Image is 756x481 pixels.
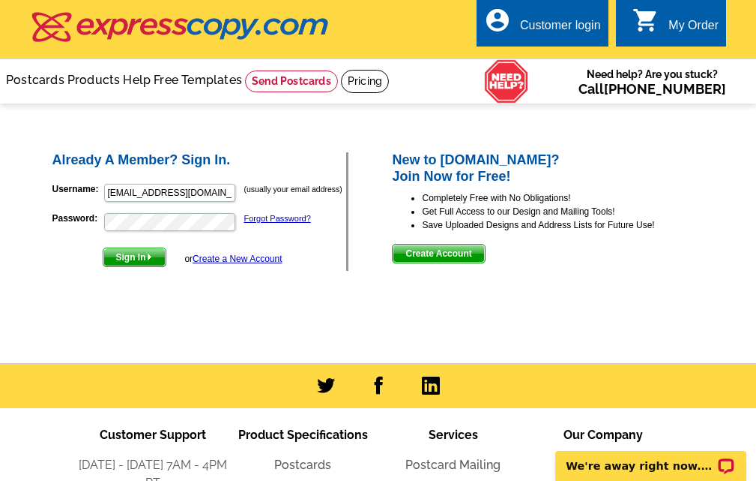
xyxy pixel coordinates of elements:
label: Password: [52,212,103,225]
small: (usually your email address) [244,185,342,194]
span: Services [429,428,478,442]
h2: New to [DOMAIN_NAME]? Join Now for Free! [392,152,706,185]
i: shopping_cart [632,7,659,34]
span: Customer Support [100,428,206,442]
button: Sign In [103,248,166,267]
li: Completely Free with No Obligations! [422,191,706,205]
div: My Order [668,19,719,40]
a: Help [123,73,151,87]
a: Postcards [274,458,331,472]
a: Postcard Mailing [405,458,501,472]
div: or [184,252,282,266]
button: Create Account [392,244,485,263]
label: Username: [52,182,103,196]
a: [PHONE_NUMBER] [604,81,726,97]
a: Free Templates [154,73,242,87]
a: Products [67,73,121,87]
a: Forgot Password? [244,214,311,223]
i: account_circle [484,7,511,34]
a: Create a New Account [193,254,282,264]
img: help [484,59,529,104]
li: Save Uploaded Designs and Address Lists for Future Use! [422,218,706,232]
span: Our Company [563,428,643,442]
a: Postcards [6,73,64,87]
span: Sign In [103,248,166,266]
a: shopping_cart My Order [632,17,719,35]
h2: Already A Member? Sign In. [52,152,347,169]
span: Call [578,81,726,97]
span: Product Specifications [238,428,368,442]
a: account_circle Customer login [484,17,601,35]
iframe: LiveChat chat widget [545,434,756,481]
span: Create Account [393,245,484,263]
span: Need help? Are you stuck? [578,67,726,97]
div: Customer login [520,19,601,40]
li: Get Full Access to our Design and Mailing Tools! [422,205,706,218]
img: button-next-arrow-white.png [146,254,153,260]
